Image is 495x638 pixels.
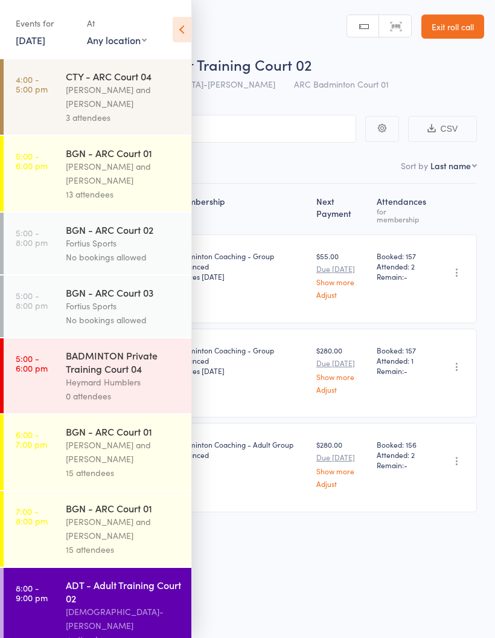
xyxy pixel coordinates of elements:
[401,159,428,172] label: Sort by
[16,33,45,47] a: [DATE]
[66,159,181,187] div: [PERSON_NAME] and [PERSON_NAME]
[377,439,428,449] span: Booked: 156
[372,189,433,229] div: Atten­dances
[66,438,181,466] div: [PERSON_NAME] and [PERSON_NAME]
[316,291,367,298] a: Adjust
[4,136,191,211] a: 5:00 -6:00 pmBGN - ARC Court 01[PERSON_NAME] and [PERSON_NAME]13 attendees
[316,467,367,475] a: Show more
[408,116,477,142] button: CSV
[171,189,311,229] div: Membership
[316,373,367,381] a: Show more
[316,265,367,273] small: Due [DATE]
[377,207,428,223] div: for membership
[316,251,367,298] div: $55.00
[4,213,191,274] a: 5:00 -8:00 pmBGN - ARC Court 02Fortius SportsNo bookings allowed
[87,33,147,47] div: Any location
[404,460,407,470] span: -
[66,223,181,236] div: BGN - ARC Court 02
[4,491,191,567] a: 7:00 -8:00 pmBGN - ARC Court 01[PERSON_NAME] and [PERSON_NAME]15 attendees
[16,74,48,94] time: 4:00 - 5:00 pm
[316,359,367,367] small: Due [DATE]
[66,375,181,389] div: Heymard Humblers
[316,385,367,393] a: Adjust
[66,299,181,313] div: Fortius Sports
[66,236,181,250] div: Fortius Sports
[311,189,372,229] div: Next Payment
[66,69,181,83] div: CTY - ARC Court 04
[377,345,428,355] span: Booked: 157
[377,261,428,271] span: Attended: 2
[66,578,181,605] div: ADT - Adult Training Court 02
[87,13,147,33] div: At
[16,228,48,247] time: 5:00 - 8:00 pm
[66,389,181,403] div: 0 attendees
[16,353,48,373] time: 5:00 - 6:00 pm
[110,78,275,90] span: [DEMOGRAPHIC_DATA]-[PERSON_NAME]
[16,583,48,602] time: 8:00 - 9:00 pm
[176,345,307,376] div: Badminton Coaching - Group Advanced
[66,83,181,111] div: [PERSON_NAME] and [PERSON_NAME]
[404,366,407,376] span: -
[421,14,484,39] a: Exit roll call
[66,250,181,264] div: No bookings allowed
[4,275,191,337] a: 5:00 -8:00 pmBGN - ARC Court 03Fortius SportsNo bookings allowed
[377,251,428,261] span: Booked: 157
[316,453,367,462] small: Due [DATE]
[316,345,367,393] div: $280.00
[377,271,428,282] span: Remain:
[176,251,307,282] div: Badminton Coaching - Group Advanced
[66,501,181,515] div: BGN - ARC Court 01
[377,460,428,470] span: Remain:
[316,480,367,488] a: Adjust
[16,506,48,526] time: 7:00 - 8:00 pm
[66,349,181,375] div: BADMINTON Private Training Court 04
[66,187,181,201] div: 13 attendees
[16,13,75,33] div: Events for
[66,313,181,327] div: No bookings allowed
[377,355,428,366] span: Attended: 1
[316,439,367,487] div: $280.00
[404,271,407,282] span: -
[16,430,47,449] time: 6:00 - 7:00 pm
[176,439,307,460] div: Badminton Coaching - Adult Group Advanced
[4,414,191,490] a: 6:00 -7:00 pmBGN - ARC Court 01[PERSON_NAME] and [PERSON_NAME]15 attendees
[66,515,181,543] div: [PERSON_NAME] and [PERSON_NAME]
[66,605,181,633] div: [DEMOGRAPHIC_DATA]-[PERSON_NAME]
[4,59,191,135] a: 4:00 -5:00 pmCTY - ARC Court 04[PERSON_NAME] and [PERSON_NAME]3 attendees
[430,159,471,172] div: Last name
[176,366,307,376] div: Expires [DATE]
[16,151,48,170] time: 5:00 - 6:00 pm
[4,338,191,413] a: 5:00 -6:00 pmBADMINTON Private Training Court 04Heymard Humblers0 attendees
[66,543,181,556] div: 15 attendees
[377,366,428,376] span: Remain:
[66,425,181,438] div: BGN - ARC Court 01
[294,78,389,90] span: ARC Badminton Court 01
[316,278,367,286] a: Show more
[66,466,181,480] div: 15 attendees
[66,111,181,124] div: 3 attendees
[119,54,312,74] span: ADT - Adult Training Court 02
[16,291,48,310] time: 5:00 - 8:00 pm
[377,449,428,460] span: Attended: 2
[176,271,307,282] div: Expires [DATE]
[66,146,181,159] div: BGN - ARC Court 01
[66,286,181,299] div: BGN - ARC Court 03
